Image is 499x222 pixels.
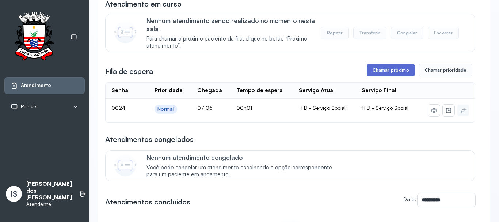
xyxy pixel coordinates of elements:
[21,104,38,110] span: Painéis
[146,154,340,161] p: Nenhum atendimento congelado
[236,105,252,111] span: 00h01
[403,196,416,202] label: Data:
[428,27,459,39] button: Encerrar
[353,27,386,39] button: Transferir
[111,105,125,111] span: 0024
[367,64,415,76] button: Chamar próximo
[155,87,183,94] div: Prioridade
[105,197,190,207] h3: Atendimentos concluídos
[26,181,72,201] p: [PERSON_NAME] dos [PERSON_NAME]
[299,87,335,94] div: Serviço Atual
[157,106,174,112] div: Normal
[8,12,60,63] img: Logotipo do estabelecimento
[146,164,340,178] span: Você pode congelar um atendimento escolhendo a opção correspondente para um paciente em andamento.
[114,154,136,176] img: Imagem de CalloutCard
[26,201,72,207] p: Atendente
[11,189,17,199] span: IS
[146,17,321,33] p: Nenhum atendimento sendo realizado no momento nesta sala
[197,87,222,94] div: Chegada
[391,27,423,39] button: Congelar
[21,82,51,89] span: Atendimento
[111,87,128,94] div: Senha
[236,87,283,94] div: Tempo de espera
[105,66,153,76] h3: Fila de espera
[114,21,136,43] img: Imagem de CalloutCard
[197,105,213,111] span: 07:06
[11,82,79,89] a: Atendimento
[299,105,350,111] div: TFD - Serviço Social
[321,27,349,39] button: Repetir
[362,87,396,94] div: Serviço Final
[419,64,473,76] button: Chamar prioridade
[105,134,194,144] h3: Atendimentos congelados
[362,105,408,111] span: TFD - Serviço Social
[146,35,321,49] span: Para chamar o próximo paciente da fila, clique no botão “Próximo atendimento”.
